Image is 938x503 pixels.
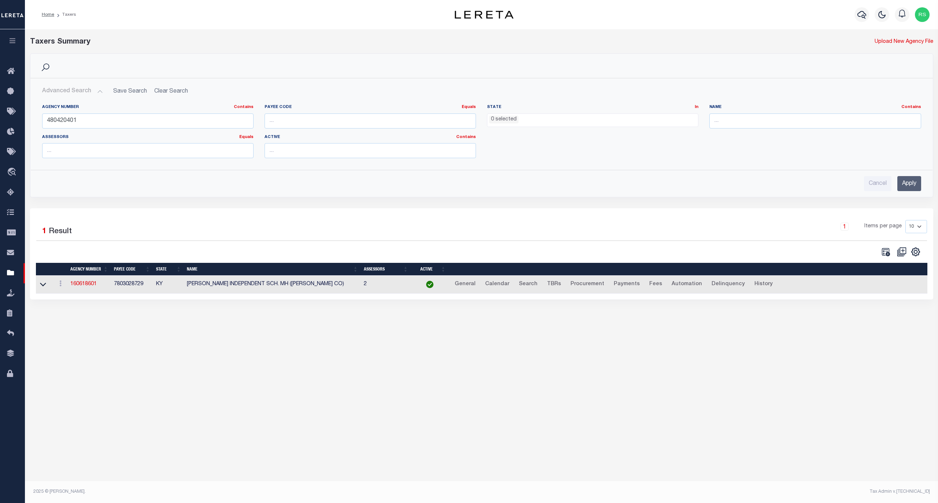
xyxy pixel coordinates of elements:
input: ... [709,113,921,128]
input: Apply [897,176,921,191]
a: Calendar [482,279,513,290]
a: Contains [234,105,254,109]
th: Agency Number: activate to sort column ascending [67,263,111,276]
a: TBRs [544,279,564,290]
li: Taxers [54,11,76,18]
button: Advanced Search [42,84,103,98]
input: ... [42,143,254,158]
img: logo-dark.svg [455,11,513,19]
a: Search [516,279,541,290]
input: Cancel [864,176,891,191]
th: Assessors: activate to sort column ascending [361,263,411,276]
a: 1 [841,223,849,231]
th: State: activate to sort column ascending [153,263,184,276]
a: History [751,279,776,290]
li: 0 selected [489,116,518,124]
a: Home [42,12,54,17]
label: Name [709,104,921,111]
label: Active [265,134,476,141]
th: Payee Code: activate to sort column ascending [111,263,153,276]
a: Contains [901,105,921,109]
label: Result [49,226,72,238]
a: 160618601 [70,282,97,287]
th: Name: activate to sort column ascending [184,263,361,276]
img: svg+xml;base64,PHN2ZyB4bWxucz0iaHR0cDovL3d3dy53My5vcmcvMjAwMC9zdmciIHBvaW50ZXItZXZlbnRzPSJub25lIi... [915,7,930,22]
a: Equals [239,135,254,139]
td: KY [153,276,184,294]
i: travel_explore [7,168,19,177]
div: Taxers Summary [30,37,705,48]
a: Upload New Agency File [875,38,933,46]
a: Equals [462,105,476,109]
td: [PERSON_NAME] INDEPENDENT SCH. MH ([PERSON_NAME] CO) [184,276,361,294]
a: Fees [646,279,665,290]
span: Items per page [864,223,902,231]
a: Payments [610,279,643,290]
input: ... [265,143,476,158]
a: Contains [456,135,476,139]
span: 1 [42,228,47,235]
input: ... [265,113,476,128]
label: Payee Code [265,104,476,111]
label: Agency Number [42,104,254,111]
img: check-icon-green.svg [426,281,433,288]
th: &nbsp; [448,263,927,276]
a: General [451,279,479,290]
td: 2 [361,276,411,294]
label: State [487,104,698,111]
a: Automation [668,279,705,290]
a: Delinquency [708,279,748,290]
a: In [695,105,698,109]
label: Assessors [42,134,254,141]
input: ... [42,113,254,128]
th: Active: activate to sort column ascending [411,263,449,276]
a: Procurement [567,279,608,290]
td: 7803028729 [111,276,153,294]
